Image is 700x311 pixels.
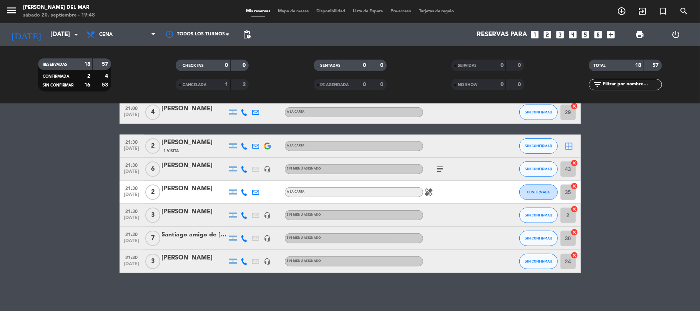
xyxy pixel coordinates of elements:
[122,206,141,215] span: 21:30
[6,5,17,16] i: menu
[84,62,90,67] strong: 18
[638,7,647,16] i: exit_to_app
[43,83,73,87] span: SIN CONFIRMAR
[145,185,160,200] span: 2
[679,7,688,16] i: search
[658,23,694,46] div: LOG OUT
[164,148,179,154] span: 1 Visita
[287,110,305,113] span: A LA CARTA
[571,251,579,259] i: cancel
[162,253,227,263] div: [PERSON_NAME]
[264,143,271,150] img: google-logo.png
[287,213,321,216] span: Sin menú asignado
[571,159,579,167] i: cancel
[606,30,616,40] i: add_box
[519,161,558,177] button: SIN CONFIRMAR
[122,261,141,270] span: [DATE]
[183,83,206,87] span: CANCELADA
[122,112,141,121] span: [DATE]
[380,82,385,87] strong: 0
[183,64,204,68] span: CHECK INS
[500,82,504,87] strong: 0
[122,103,141,112] span: 21:00
[102,82,110,88] strong: 53
[122,160,141,169] span: 21:30
[145,138,160,154] span: 2
[243,82,247,87] strong: 2
[594,64,605,68] span: TOTAL
[313,9,349,13] span: Disponibilidad
[99,32,113,37] span: Cena
[287,167,321,170] span: Sin menú asignado
[264,166,271,173] i: headset_mic
[225,82,228,87] strong: 1
[122,253,141,261] span: 21:30
[530,30,540,40] i: looks_one
[635,30,644,39] span: print
[264,212,271,219] i: headset_mic
[380,63,385,68] strong: 0
[593,80,602,89] i: filter_list
[242,30,251,39] span: pending_actions
[225,63,228,68] strong: 0
[363,82,366,87] strong: 0
[122,137,141,146] span: 21:30
[458,83,478,87] span: NO SHOW
[287,144,305,147] span: A LA CARTA
[122,230,141,238] span: 21:30
[122,146,141,155] span: [DATE]
[543,30,553,40] i: looks_two
[287,190,305,193] span: A LA CARTA
[274,9,313,13] span: Mapa de mesas
[122,215,141,224] span: [DATE]
[527,190,550,194] span: CONFIRMADA
[635,63,641,68] strong: 18
[594,30,604,40] i: looks_6
[243,63,247,68] strong: 0
[424,188,434,197] i: healing
[162,184,227,194] div: [PERSON_NAME]
[519,208,558,223] button: SIN CONFIRMAR
[287,259,321,263] span: Sin menú asignado
[162,104,227,114] div: [PERSON_NAME]
[6,5,17,19] button: menu
[84,82,90,88] strong: 16
[518,63,522,68] strong: 0
[43,75,69,78] span: CONFIRMADA
[617,7,626,16] i: add_circle_outline
[525,144,552,148] span: SIN CONFIRMAR
[23,4,95,12] div: [PERSON_NAME] del Mar
[122,183,141,192] span: 21:30
[525,236,552,240] span: SIN CONFIRMAR
[658,7,668,16] i: turned_in_not
[500,63,504,68] strong: 0
[264,258,271,265] i: headset_mic
[145,208,160,223] span: 3
[122,192,141,201] span: [DATE]
[436,165,445,174] i: subject
[571,228,579,236] i: cancel
[519,231,558,246] button: SIN CONFIRMAR
[242,9,274,13] span: Mis reservas
[6,26,47,43] i: [DATE]
[102,62,110,67] strong: 57
[519,138,558,154] button: SIN CONFIRMAR
[23,12,95,19] div: sábado 20. septiembre - 19:48
[363,63,366,68] strong: 0
[321,83,349,87] span: RE AGENDADA
[287,236,321,239] span: Sin menú asignado
[568,30,578,40] i: looks_4
[162,230,227,240] div: Santiago amigo de [PERSON_NAME]
[71,30,81,39] i: arrow_drop_down
[571,102,579,110] i: cancel
[672,30,681,39] i: power_settings_new
[525,259,552,263] span: SIN CONFIRMAR
[105,73,110,79] strong: 4
[122,169,141,178] span: [DATE]
[602,80,662,89] input: Filtrar por nombre...
[477,31,527,38] span: Reservas para
[264,235,271,242] i: headset_mic
[145,254,160,269] span: 3
[519,254,558,269] button: SIN CONFIRMAR
[571,182,579,190] i: cancel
